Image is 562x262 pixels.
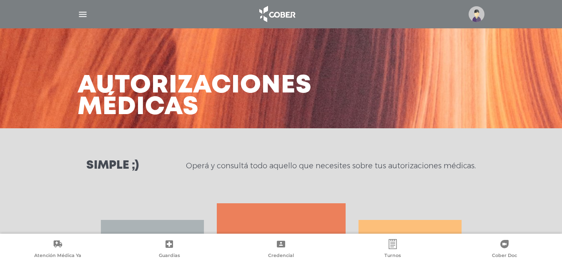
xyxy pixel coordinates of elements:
[2,239,113,260] a: Atención Médica Ya
[469,6,484,22] img: profile-placeholder.svg
[492,252,517,260] span: Cober Doc
[34,252,81,260] span: Atención Médica Ya
[384,252,401,260] span: Turnos
[449,239,560,260] a: Cober Doc
[113,239,225,260] a: Guardias
[78,75,312,118] h3: Autorizaciones médicas
[86,160,139,172] h3: Simple ;)
[225,239,337,260] a: Credencial
[268,252,294,260] span: Credencial
[337,239,449,260] a: Turnos
[159,252,180,260] span: Guardias
[255,4,299,24] img: logo_cober_home-white.png
[186,161,476,171] p: Operá y consultá todo aquello que necesites sobre tus autorizaciones médicas.
[78,9,88,20] img: Cober_menu-lines-white.svg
